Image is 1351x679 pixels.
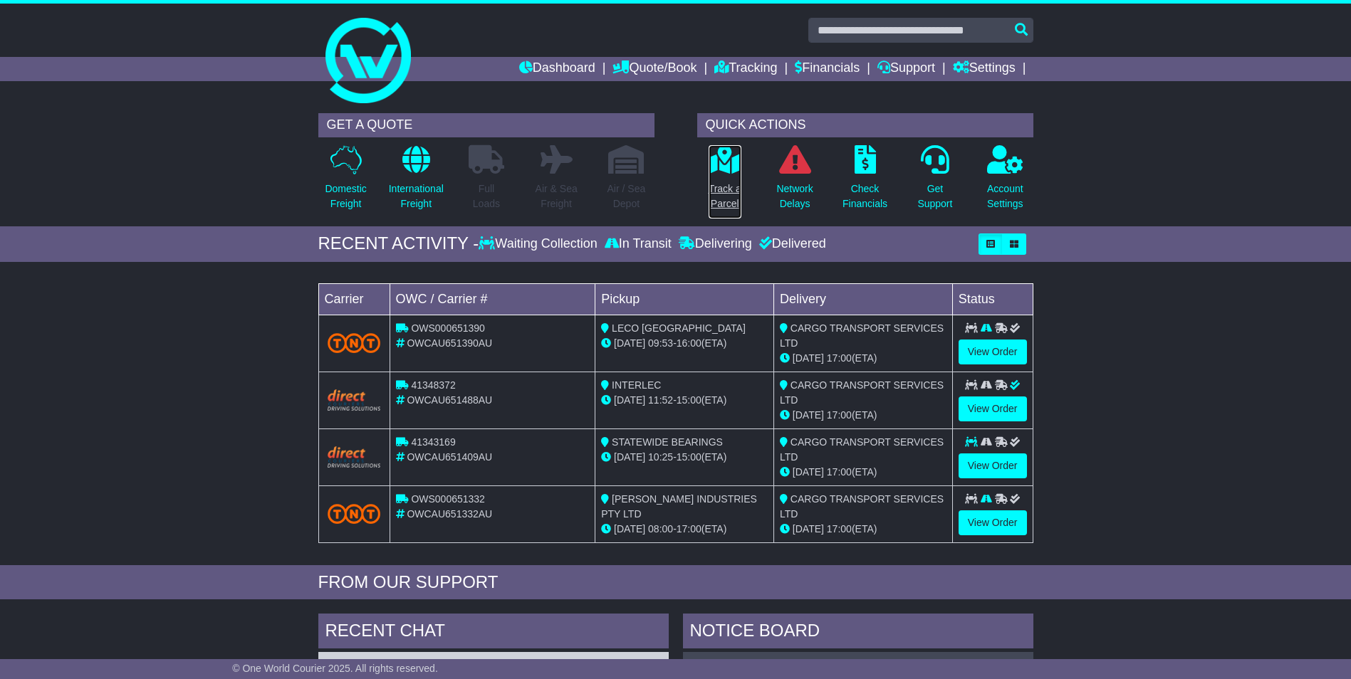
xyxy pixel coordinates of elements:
div: (ETA) [780,522,946,537]
span: 16:00 [677,337,701,349]
p: Air / Sea Depot [607,181,646,211]
p: Network Delays [776,181,813,211]
div: Delivered [756,236,826,252]
a: Support [877,57,935,81]
p: Air & Sea Freight [536,181,578,211]
a: Dashboard [519,57,595,81]
span: STATEWIDE BEARINGS [612,436,723,448]
span: CARGO TRANSPORT SERVICES LTD [780,436,944,463]
span: OWS000651332 [411,493,485,505]
span: [PERSON_NAME] INDUSTRIES PTY LTD [601,493,757,520]
p: Full Loads [469,181,504,211]
span: OWS000651390 [411,322,485,334]
img: TNT_Domestic.png [328,504,381,523]
p: Get Support [917,181,952,211]
span: INTERLEC [612,379,661,391]
span: CARGO TRANSPORT SERVICES LTD [780,493,944,520]
div: Waiting Collection [479,236,600,252]
img: TNT_Domestic.png [328,333,381,352]
div: In Transit [601,236,675,252]
div: - (ETA) [601,450,768,465]
span: [DATE] [614,451,645,463]
span: 17:00 [827,409,852,421]
div: (ETA) [780,351,946,366]
span: [DATE] [614,523,645,535]
span: OWCAU651332AU [407,508,492,520]
span: 41343169 [411,436,455,448]
img: Direct.png [328,446,381,468]
span: 17:00 [827,523,852,535]
div: - (ETA) [601,522,768,537]
img: Direct.png [328,389,381,411]
a: InternationalFreight [388,144,444,219]
span: OWCAU651488AU [407,394,492,406]
span: 41348372 [411,379,455,391]
p: Check Financials [843,181,887,211]
span: [DATE] [793,409,824,421]
div: RECENT ACTIVITY - [318,233,479,254]
div: Delivering [675,236,756,252]
td: Pickup [595,283,774,315]
span: [DATE] [793,466,824,478]
a: View Order [959,339,1027,364]
div: - (ETA) [601,336,768,351]
a: Tracking [714,57,777,81]
a: CheckFinancials [842,144,888,219]
span: [DATE] [793,523,824,535]
span: © One World Courier 2025. All rights reserved. [232,663,438,674]
a: View Order [959,453,1027,478]
span: LECO [GEOGRAPHIC_DATA] [612,322,746,334]
td: Carrier [318,283,390,315]
span: 11:52 [648,394,673,406]
div: GET A QUOTE [318,113,654,137]
a: Track aParcel [708,144,742,219]
div: QUICK ACTIONS [697,113,1033,137]
p: Domestic Freight [325,181,366,211]
td: Status [952,283,1033,315]
span: 10:25 [648,451,673,463]
a: View Order [959,510,1027,535]
p: Track a Parcel [709,181,741,211]
span: [DATE] [614,337,645,349]
td: OWC / Carrier # [390,283,595,315]
span: 08:00 [648,523,673,535]
span: CARGO TRANSPORT SERVICES LTD [780,379,944,406]
div: - (ETA) [601,393,768,408]
span: [DATE] [793,352,824,364]
div: (ETA) [780,408,946,423]
a: GetSupport [917,144,953,219]
span: 09:53 [648,337,673,349]
div: RECENT CHAT [318,614,669,652]
span: OWCAU651409AU [407,451,492,463]
span: 15:00 [677,394,701,406]
span: [DATE] [614,394,645,406]
div: NOTICE BOARD [683,614,1033,652]
a: Settings [953,57,1016,81]
div: FROM OUR SUPPORT [318,572,1033,593]
span: 17:00 [827,466,852,478]
span: OWCAU651390AU [407,337,492,349]
a: Financials [795,57,860,81]
a: View Order [959,396,1027,421]
a: AccountSettings [986,144,1024,219]
td: Delivery [773,283,952,315]
span: 15:00 [677,451,701,463]
a: Quote/Book [612,57,697,81]
a: NetworkDelays [776,144,813,219]
p: Account Settings [987,181,1023,211]
span: 17:00 [677,523,701,535]
span: CARGO TRANSPORT SERVICES LTD [780,322,944,349]
p: International Freight [389,181,444,211]
a: DomesticFreight [324,144,367,219]
div: (ETA) [780,465,946,480]
span: 17:00 [827,352,852,364]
